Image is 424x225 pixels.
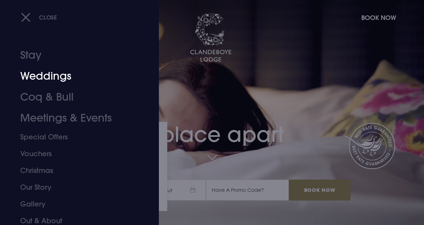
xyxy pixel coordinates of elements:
[20,145,129,162] a: Vouchers
[20,45,129,66] a: Stay
[20,66,129,87] a: Weddings
[39,14,57,21] span: Close
[20,196,129,212] a: Gallery
[20,129,129,145] a: Special Offers
[20,162,129,179] a: Christmas
[20,179,129,196] a: Our Story
[20,108,129,129] a: Meetings & Events
[21,10,57,24] button: Close
[20,87,129,108] a: Coq & Bull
